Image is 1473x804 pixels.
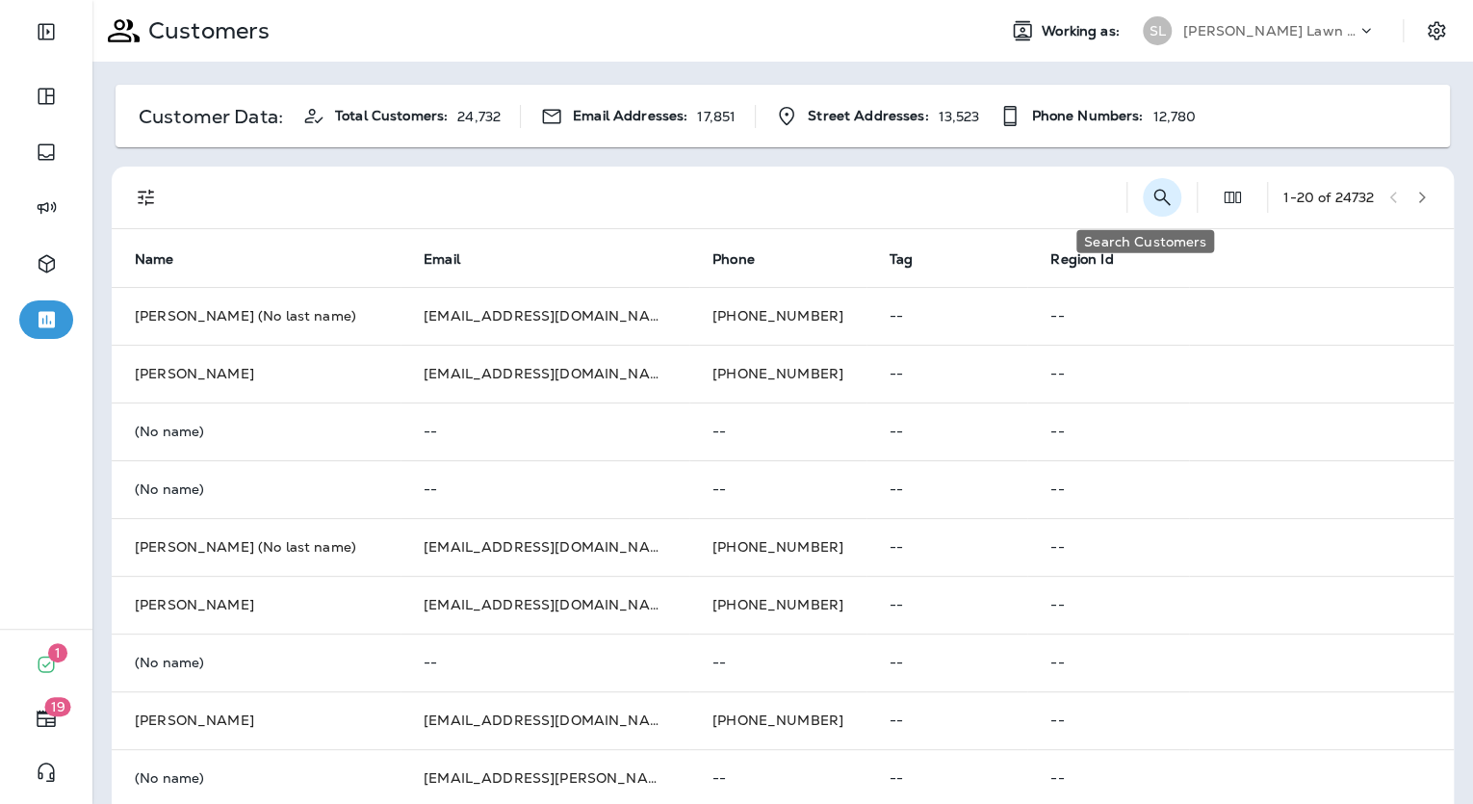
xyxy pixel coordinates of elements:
[573,108,687,124] span: Email Addresses:
[135,655,377,670] p: (No name)
[890,655,1004,670] p: --
[1050,251,1113,268] span: Region Id
[335,108,448,124] span: Total Customers:
[1076,230,1214,253] div: Search Customers
[424,655,666,670] p: --
[712,250,780,268] span: Phone
[697,109,736,124] p: 17,851
[112,576,401,634] td: [PERSON_NAME]
[1050,481,1431,497] p: --
[127,178,166,217] button: Filters
[1213,178,1252,217] button: Edit Fields
[1050,539,1431,555] p: --
[424,424,666,439] p: --
[1183,23,1357,39] p: [PERSON_NAME] Lawn & Landscape
[689,576,866,634] td: [PHONE_NUMBER]
[1050,308,1431,324] p: --
[712,655,843,670] p: --
[1050,770,1431,786] p: --
[424,481,666,497] p: --
[1419,13,1454,48] button: Settings
[48,643,67,662] span: 1
[1143,16,1172,45] div: SL
[1050,424,1431,439] p: --
[424,251,460,268] span: Email
[1050,250,1138,268] span: Region Id
[1050,713,1431,728] p: --
[712,251,755,268] span: Phone
[1050,597,1431,612] p: --
[890,713,1004,728] p: --
[890,539,1004,555] p: --
[890,481,1004,497] p: --
[112,518,401,576] td: [PERSON_NAME] (No last name)
[141,16,270,45] p: Customers
[135,250,199,268] span: Name
[19,699,73,738] button: 19
[1152,109,1196,124] p: 12,780
[424,250,485,268] span: Email
[712,481,843,497] p: --
[112,345,401,402] td: [PERSON_NAME]
[890,308,1004,324] p: --
[401,576,689,634] td: [EMAIL_ADDRESS][DOMAIN_NAME]
[689,518,866,576] td: [PHONE_NUMBER]
[712,770,843,786] p: --
[890,366,1004,381] p: --
[890,251,913,268] span: Tag
[401,287,689,345] td: [EMAIL_ADDRESS][DOMAIN_NAME]
[890,597,1004,612] p: --
[808,108,928,124] span: Street Addresses:
[1042,23,1124,39] span: Working as:
[1050,366,1431,381] p: --
[689,691,866,749] td: [PHONE_NUMBER]
[401,345,689,402] td: [EMAIL_ADDRESS][DOMAIN_NAME]
[135,481,377,497] p: (No name)
[1143,178,1181,217] button: Search Customers
[890,770,1004,786] p: --
[135,251,174,268] span: Name
[712,424,843,439] p: --
[112,287,401,345] td: [PERSON_NAME] (No last name)
[19,13,73,51] button: Expand Sidebar
[19,645,73,684] button: 1
[401,691,689,749] td: [EMAIL_ADDRESS][DOMAIN_NAME]
[689,345,866,402] td: [PHONE_NUMBER]
[135,770,377,786] p: (No name)
[401,518,689,576] td: [EMAIL_ADDRESS][DOMAIN_NAME]
[1031,108,1143,124] span: Phone Numbers:
[1283,190,1374,205] div: 1 - 20 of 24732
[1050,655,1431,670] p: --
[112,691,401,749] td: [PERSON_NAME]
[457,109,501,124] p: 24,732
[45,697,71,716] span: 19
[890,250,938,268] span: Tag
[139,109,283,124] p: Customer Data:
[939,109,980,124] p: 13,523
[689,287,866,345] td: [PHONE_NUMBER]
[135,424,377,439] p: (No name)
[890,424,1004,439] p: --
